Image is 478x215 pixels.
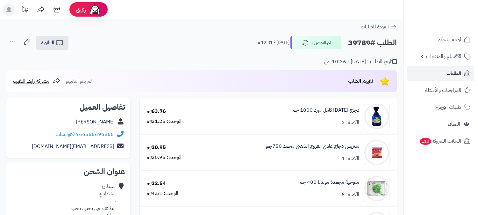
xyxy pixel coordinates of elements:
[435,15,472,28] img: logo-2.png
[407,83,474,98] a: المراجعات والأسئلة
[11,168,125,175] h2: عنوان الشحن
[76,6,86,13] span: رفيق
[147,190,178,197] div: الوحدة: 4.51
[419,137,461,145] span: السلات المتروكة
[348,36,397,49] h2: الطلب #39789
[290,36,341,49] button: تم التوصيل
[407,116,474,132] a: العملاء
[448,120,460,129] span: العملاء
[258,40,289,46] small: [DATE] - 12:31 م
[147,144,166,151] div: 20.95
[324,58,397,65] div: تاريخ الطلب : [DATE] - 10:36 ص
[11,103,125,111] h2: تفاصيل العميل
[420,138,432,145] span: 110
[147,108,166,115] div: 63.76
[425,86,461,95] span: المراجعات والأسئلة
[147,154,182,161] div: الوحدة: 20.95
[147,118,182,125] div: الوحدة: 21.25
[41,39,54,47] span: الفاتورة
[56,130,75,138] a: واتساب
[407,133,474,149] a: السلات المتروكة110
[76,118,115,126] a: [PERSON_NAME]
[147,180,166,187] div: 22.54
[435,103,461,112] span: طلبات الإرجاع
[89,3,101,16] img: ai-face.png
[407,100,474,115] a: طلبات الإرجاع
[32,143,114,150] a: [EMAIL_ADDRESS][DOMAIN_NAME]
[446,69,461,78] span: الطلبات
[407,32,474,47] a: لوحة التحكم
[66,77,92,85] span: لم يتم التقييم
[438,35,461,44] span: لوحة التحكم
[266,143,359,150] a: ستربس دجاج عادي الفروج الذهبي مجمد 750جم
[13,77,49,85] span: مشاركة رابط التقييم
[407,66,474,81] a: الطلبات
[342,155,359,162] div: الكمية: 1
[348,77,373,85] span: تقييم الطلب
[76,130,114,138] a: 966555696855
[361,23,397,31] a: العودة للطلبات
[342,119,359,126] div: الكمية: 3
[17,3,33,18] a: تحديثات المنصة
[342,191,359,198] div: الكمية: 5
[292,107,359,114] a: دجاج [DATE] كامل مبرد 1000 جم
[364,104,389,129] img: 1666247553-JqZmdrFaDxOCf1Fhehi4w6dy08yS6HdmDTAeabzt-90x90.jpg
[299,179,359,186] a: ملوخية مجمدة مونتانا 400 جم
[361,23,389,31] span: العودة للطلبات
[426,52,461,61] span: الأقسام والمنتجات
[364,140,389,165] img: 1760183377-IMG_7426-90x90.jpeg
[13,77,60,85] a: مشاركة رابط التقييم
[36,36,68,50] a: الفاتورة
[364,176,389,201] img: 1477a9b96bf506cb50f5564f5d1dfeefbb46-90x90.jpg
